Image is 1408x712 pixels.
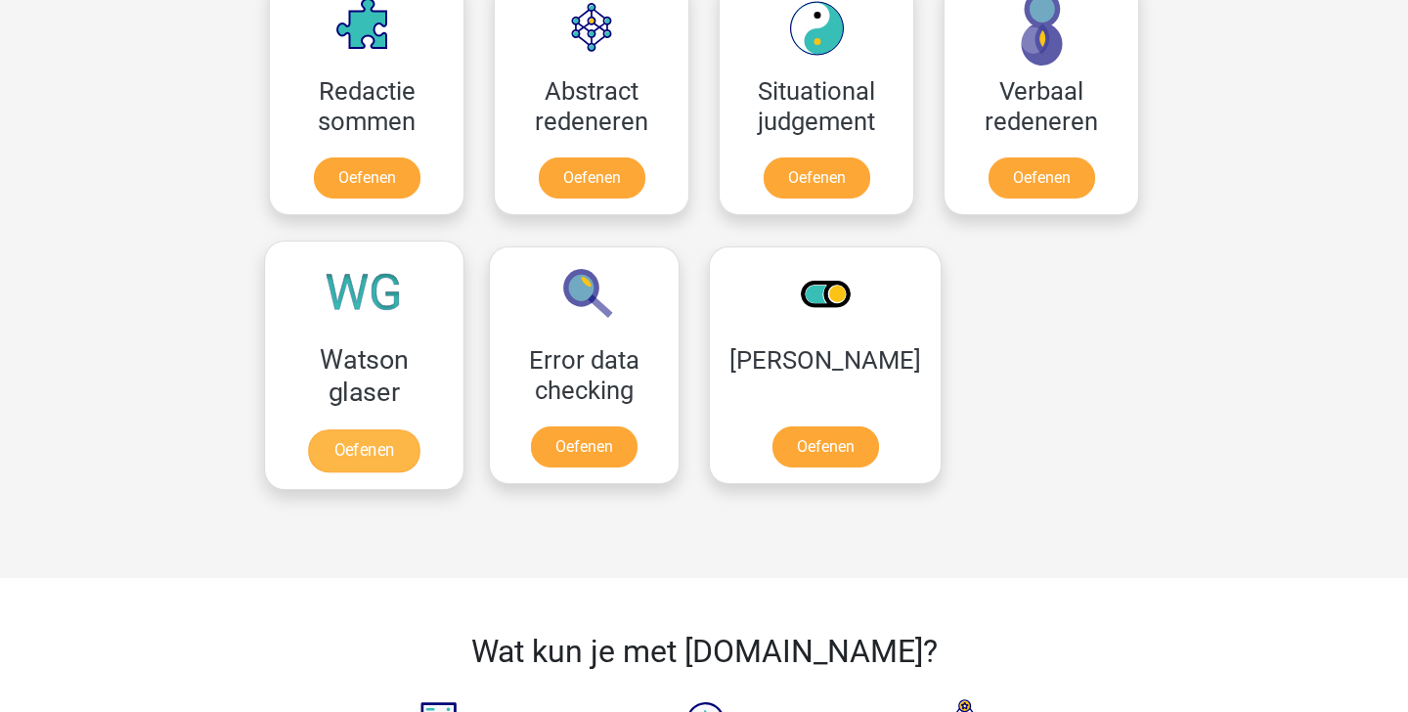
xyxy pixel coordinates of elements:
[328,633,1080,670] h2: Wat kun je met [DOMAIN_NAME]?
[531,426,638,467] a: Oefenen
[314,157,420,199] a: Oefenen
[989,157,1095,199] a: Oefenen
[308,429,419,472] a: Oefenen
[772,426,879,467] a: Oefenen
[764,157,870,199] a: Oefenen
[539,157,645,199] a: Oefenen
